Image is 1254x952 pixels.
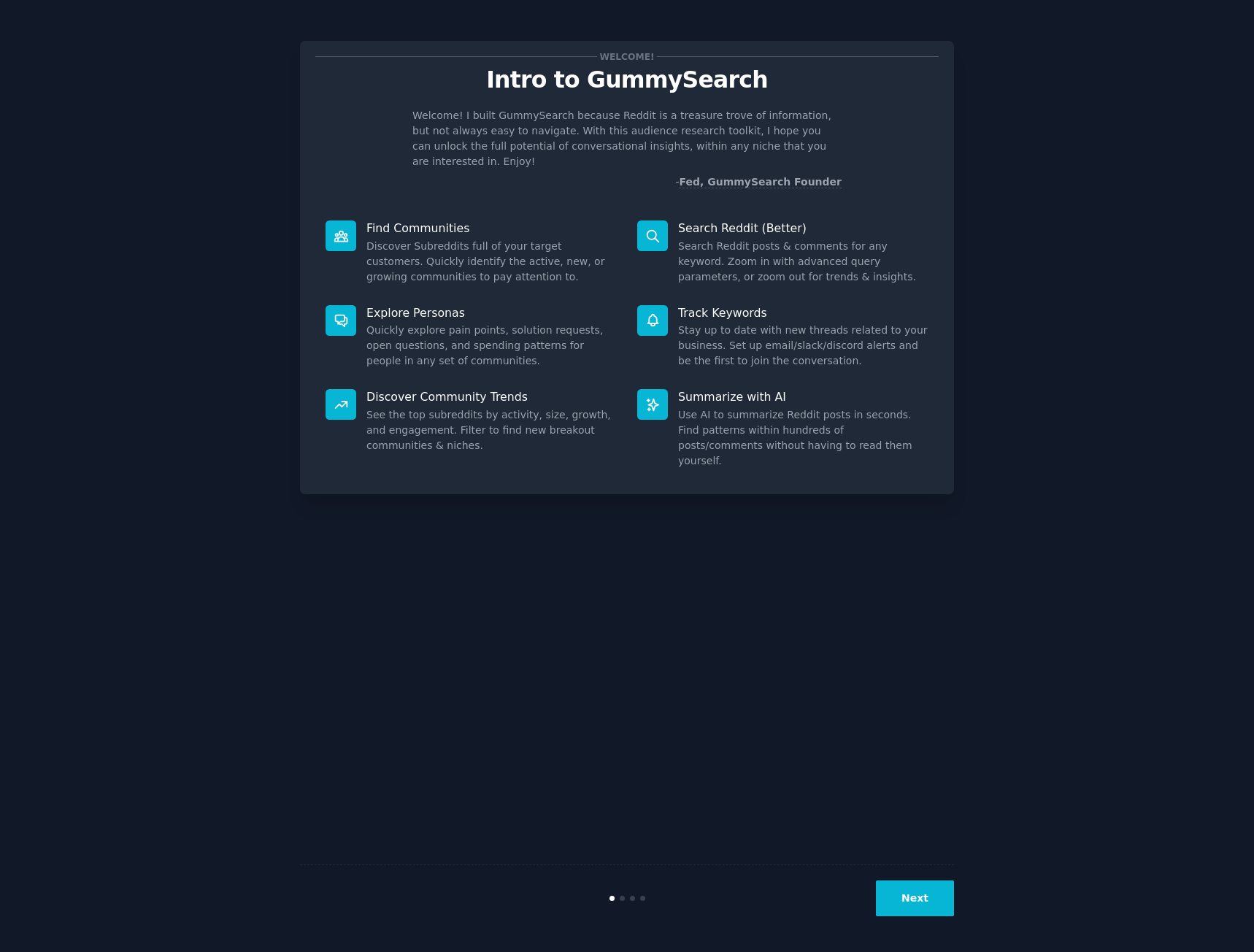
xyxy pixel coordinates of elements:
[678,239,928,285] dd: Search Reddit posts & comments for any keyword. Zoom in with advanced query parameters, or zoom o...
[366,239,617,285] dd: Discover Subreddits full of your target customers. Quickly identify the active, new, or growing c...
[366,220,617,236] p: Find Communities
[315,67,939,93] p: Intro to GummySearch
[366,323,617,369] dd: Quickly explore pain points, solution requests, open questions, and spending patterns for people ...
[876,880,954,916] button: Next
[678,323,928,369] dd: Stay up to date with new threads related to your business. Set up email/slack/discord alerts and ...
[597,49,657,64] span: Welcome!
[412,108,842,169] p: Welcome! I built GummySearch because Reddit is a treasure trove of information, but not always ea...
[366,305,617,320] p: Explore Personas
[675,174,842,190] div: -
[678,305,928,320] p: Track Keywords
[679,176,842,188] a: Fed, GummySearch Founder
[678,389,928,404] p: Summarize with AI
[366,407,617,453] dd: See the top subreddits by activity, size, growth, and engagement. Filter to find new breakout com...
[678,220,928,236] p: Search Reddit (Better)
[678,407,928,469] dd: Use AI to summarize Reddit posts in seconds. Find patterns within hundreds of posts/comments with...
[366,389,617,404] p: Discover Community Trends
